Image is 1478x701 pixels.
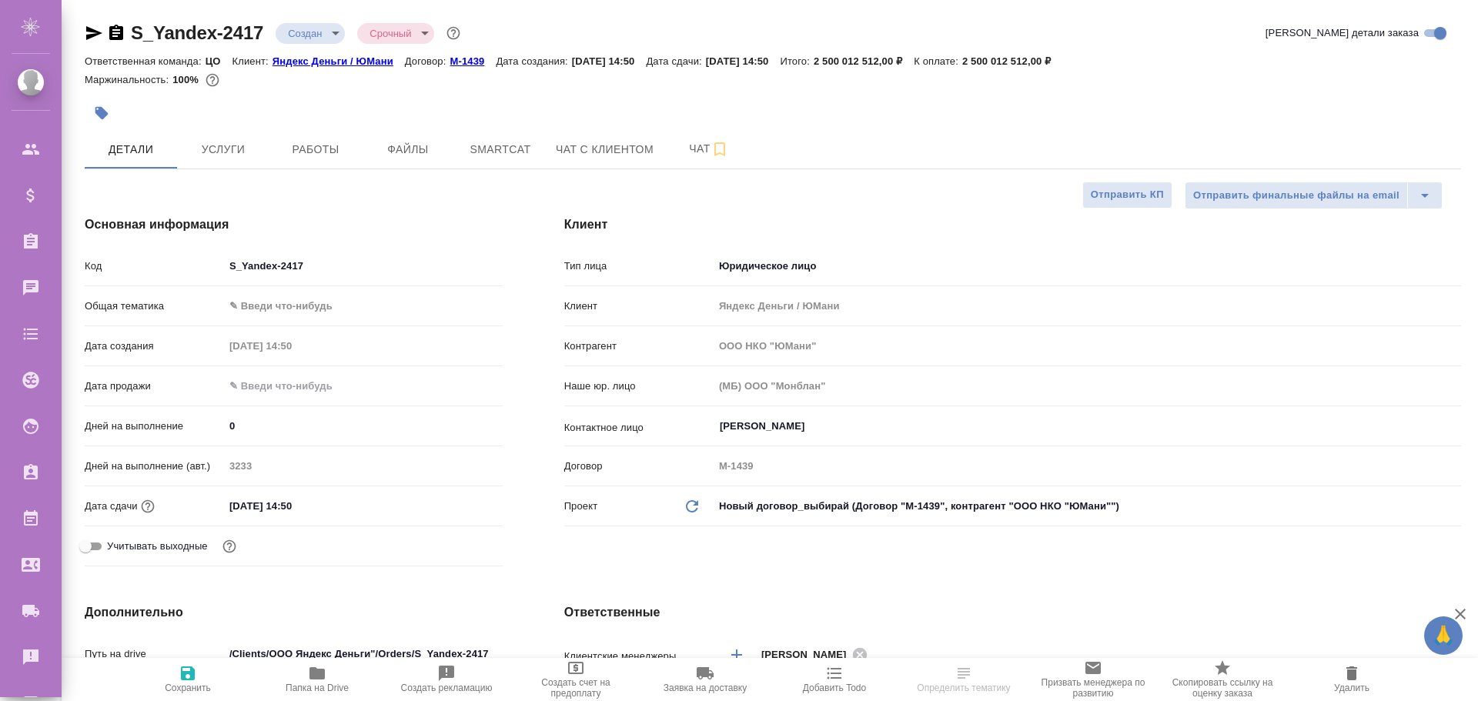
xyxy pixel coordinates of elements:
[85,299,224,314] p: Общая тематика
[286,683,349,693] span: Папка на Drive
[564,603,1461,622] h4: Ответственные
[85,499,138,514] p: Дата сдачи
[1430,619,1456,652] span: 🙏
[564,499,598,514] p: Проект
[1424,616,1463,655] button: 🙏
[1038,677,1149,699] span: Призвать менеджера по развитию
[138,496,158,516] button: Если добавить услуги и заполнить их объемом, то дата рассчитается автоматически
[714,335,1461,357] input: Пустое поле
[711,140,729,159] svg: Подписаться
[664,683,747,693] span: Заявка на доставку
[761,645,872,664] div: [PERSON_NAME]
[1028,658,1158,701] button: Призвать менеджера по развитию
[219,536,239,556] button: Выбери, если сб и вс нужно считать рабочими днями для выполнения заказа.
[85,459,224,474] p: Дней на выполнение (авт.)
[572,55,647,67] p: [DATE] 14:50
[85,339,224,354] p: Дата создания
[564,379,714,394] p: Наше юр. лицо
[224,375,359,397] input: ✎ Введи что-нибудь
[814,55,914,67] p: 2 500 012 512,00 ₽
[564,299,714,314] p: Клиент
[564,215,1461,234] h4: Клиент
[899,658,1028,701] button: Определить тематику
[780,55,813,67] p: Итого:
[496,55,571,67] p: Дата создания:
[206,55,232,67] p: ЦО
[357,23,434,44] div: Создан
[962,55,1062,67] p: 2 500 012 512,00 ₽
[917,683,1010,693] span: Определить тематику
[131,22,263,43] a: S_Yandex-2417
[107,539,208,554] span: Учитывать выходные
[273,55,405,67] p: Яндекс Деньги / ЮМани
[202,70,222,90] button: 0.00 RUB;
[1266,25,1419,41] span: [PERSON_NAME] детали заказа
[718,636,755,673] button: Добавить менеджера
[224,643,503,665] input: ✎ Введи что-нибудь
[273,54,405,67] a: Яндекс Деньги / ЮМани
[646,55,705,67] p: Дата сдачи:
[85,379,224,394] p: Дата продажи
[761,647,856,663] span: [PERSON_NAME]
[1185,182,1443,209] div: split button
[224,255,503,277] input: ✎ Введи что-нибудь
[714,493,1461,519] div: Новый договор_выбирай (Договор "М-1439", контрагент "ООО НКО "ЮМани"")
[85,24,103,42] button: Скопировать ссылку для ЯМессенджера
[564,649,714,664] p: Клиентские менеджеры
[224,415,503,437] input: ✎ Введи что-нибудь
[714,253,1461,279] div: Юридическое лицо
[1167,677,1278,699] span: Скопировать ссылку на оценку заказа
[401,683,493,693] span: Создать рекламацию
[165,683,211,693] span: Сохранить
[85,646,224,662] p: Путь на drive
[714,295,1461,317] input: Пустое поле
[224,335,359,357] input: Пустое поле
[1185,182,1408,209] button: Отправить финальные файлы на email
[564,339,714,354] p: Контрагент
[252,658,382,701] button: Папка на Drive
[85,55,206,67] p: Ответственная команда:
[232,55,273,67] p: Клиент:
[450,54,496,67] a: М-1439
[85,215,503,234] h4: Основная информация
[85,96,119,130] button: Добавить тэг
[186,140,260,159] span: Услуги
[85,259,224,274] p: Код
[1091,186,1164,204] span: Отправить КП
[371,140,445,159] span: Файлы
[564,259,714,274] p: Тип лица
[640,658,770,701] button: Заявка на доставку
[511,658,640,701] button: Создать счет на предоплату
[520,677,631,699] span: Создать счет на предоплату
[714,455,1461,477] input: Пустое поле
[1082,182,1172,209] button: Отправить КП
[1287,658,1416,701] button: Удалить
[672,139,746,159] span: Чат
[229,299,484,314] div: ✎ Введи что-нибудь
[85,603,503,622] h4: Дополнительно
[463,140,537,159] span: Smartcat
[556,140,654,159] span: Чат с клиентом
[365,27,416,40] button: Срочный
[405,55,450,67] p: Договор:
[1193,187,1399,205] span: Отправить финальные файлы на email
[450,55,496,67] p: М-1439
[85,74,172,85] p: Маржинальность:
[564,420,714,436] p: Контактное лицо
[914,55,962,67] p: К оплате:
[564,459,714,474] p: Договор
[85,419,224,434] p: Дней на выполнение
[770,658,899,701] button: Добавить Todo
[224,495,359,517] input: ✎ Введи что-нибудь
[224,455,503,477] input: Пустое поле
[382,658,511,701] button: Создать рекламацию
[1158,658,1287,701] button: Скопировать ссылку на оценку заказа
[1453,425,1456,428] button: Open
[279,140,353,159] span: Работы
[706,55,781,67] p: [DATE] 14:50
[1334,683,1369,693] span: Удалить
[172,74,202,85] p: 100%
[283,27,326,40] button: Создан
[276,23,345,44] div: Создан
[123,658,252,701] button: Сохранить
